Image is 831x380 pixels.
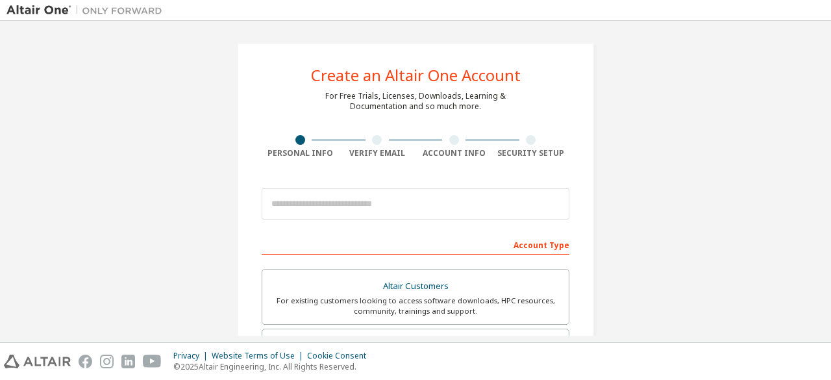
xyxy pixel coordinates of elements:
img: instagram.svg [100,355,114,368]
p: © 2025 Altair Engineering, Inc. All Rights Reserved. [173,361,374,372]
div: Cookie Consent [307,351,374,361]
div: Personal Info [262,148,339,158]
div: Altair Customers [270,277,561,296]
div: Account Type [262,234,569,255]
div: Security Setup [493,148,570,158]
img: altair_logo.svg [4,355,71,368]
div: Verify Email [339,148,416,158]
div: For existing customers looking to access software downloads, HPC resources, community, trainings ... [270,296,561,316]
img: Altair One [6,4,169,17]
img: linkedin.svg [121,355,135,368]
div: Privacy [173,351,212,361]
div: Website Terms of Use [212,351,307,361]
img: facebook.svg [79,355,92,368]
div: Create an Altair One Account [311,68,521,83]
img: youtube.svg [143,355,162,368]
div: Account Info [415,148,493,158]
div: For Free Trials, Licenses, Downloads, Learning & Documentation and so much more. [325,91,506,112]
